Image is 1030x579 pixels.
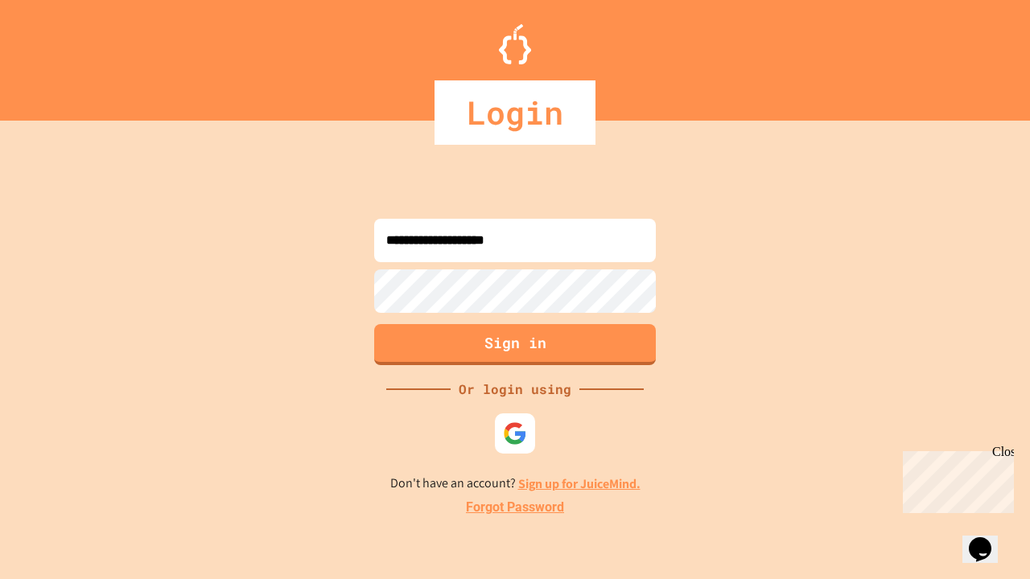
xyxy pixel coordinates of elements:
div: Login [435,80,595,145]
iframe: chat widget [962,515,1014,563]
a: Sign up for JuiceMind. [518,475,641,492]
button: Sign in [374,324,656,365]
img: google-icon.svg [503,421,527,446]
iframe: chat widget [896,445,1014,513]
img: Logo.svg [499,24,531,64]
div: Chat with us now!Close [6,6,111,102]
p: Don't have an account? [390,474,641,494]
a: Forgot Password [466,498,564,517]
div: Or login using [451,380,579,399]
